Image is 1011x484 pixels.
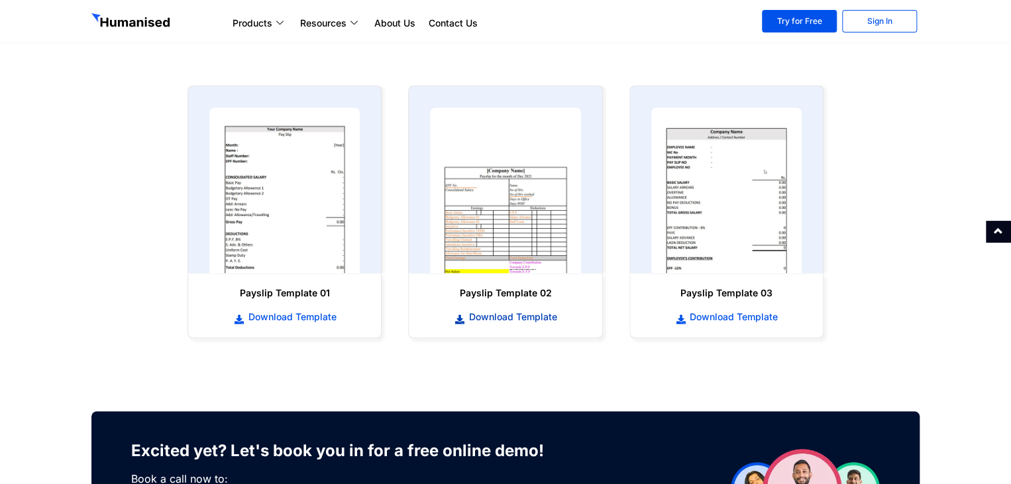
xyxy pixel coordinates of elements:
a: Products [226,15,293,31]
a: Contact Us [422,15,484,31]
a: Try for Free [762,10,837,32]
img: payslip template [651,107,802,273]
h6: Payslip Template 03 [643,286,810,300]
h6: Payslip Template 01 [201,286,368,300]
h6: Payslip Template 02 [422,286,588,300]
span: Download Template [686,310,778,324]
a: Resources [293,15,368,31]
a: Sign In [842,10,917,32]
img: payslip template [430,107,580,273]
span: Download Template [466,310,557,324]
span: Download Template [244,310,336,324]
a: Download Template [201,310,368,324]
img: payslip template [209,107,360,273]
a: Download Template [422,310,588,324]
a: About Us [368,15,422,31]
a: Download Template [643,310,810,324]
img: GetHumanised Logo [91,13,172,30]
h3: Excited yet? Let's book you in for a free online demo! [131,438,565,464]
